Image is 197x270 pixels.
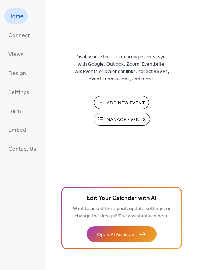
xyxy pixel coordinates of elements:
span: Manage Events [106,116,146,123]
a: Settings [4,84,34,100]
a: Contact Us [4,141,40,156]
button: Open AI Assistant [87,226,157,242]
a: Connect [4,27,34,43]
a: Home [4,8,28,24]
span: Views [8,49,24,60]
span: Home [8,11,24,22]
button: Manage Events [94,113,150,126]
button: Add New Event [94,96,149,109]
a: Embed [4,122,30,137]
a: Views [4,46,28,62]
span: Want to adjust the layout, update settings, or change the design? The assistant can help. [73,204,171,221]
span: Edit Your Calendar with AI [87,194,157,203]
a: Design [4,65,30,81]
span: Embed [8,125,26,136]
span: Add New Event [107,100,145,107]
a: Form [4,103,25,119]
span: Display one-time or recurring events, sync with Google, Outlook, Zoom, Eventbrite, Wix Events or ... [74,53,169,83]
span: Form [8,106,21,117]
span: Connect [8,30,30,41]
span: Contact Us [8,144,36,155]
span: Settings [8,87,30,98]
span: Design [8,68,26,79]
span: Open AI Assistant [97,231,136,238]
